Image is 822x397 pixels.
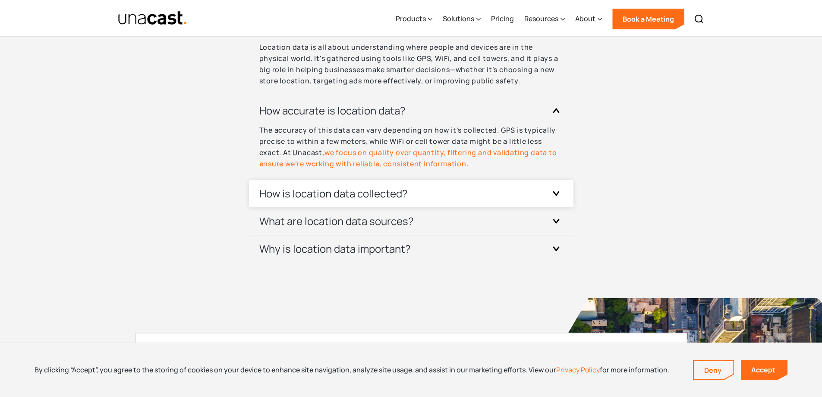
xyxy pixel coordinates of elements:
[575,13,595,24] div: About
[259,124,563,169] p: The accuracy of this data can vary depending on how it's collected. GPS is typically precise to w...
[491,1,514,37] a: Pricing
[259,41,563,86] p: Location data is all about understanding where people and devices are in the physical world. It's...
[524,1,565,37] div: Resources
[575,1,602,37] div: About
[118,11,188,26] a: home
[556,365,600,375] a: Privacy Policy
[396,1,432,37] div: Products
[443,1,481,37] div: Solutions
[443,13,474,24] div: Solutions
[741,360,787,380] a: Accept
[35,365,669,375] div: By clicking “Accept”, you agree to the storing of cookies on your device to enhance site navigati...
[259,104,406,118] h3: How accurate is location data?
[259,242,411,256] h3: Why is location data important?
[694,14,704,24] img: Search icon
[612,9,684,29] a: Book a Meeting
[118,11,188,26] img: Unacast text logo
[259,187,408,200] h3: How is location data collected?
[259,214,414,228] h3: What are location data sources?
[524,13,558,24] div: Resources
[396,13,426,24] div: Products
[694,361,734,379] a: Deny
[259,148,557,168] a: we focus on quality over quantity, filtering and validating data to ensure we’re working with rel...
